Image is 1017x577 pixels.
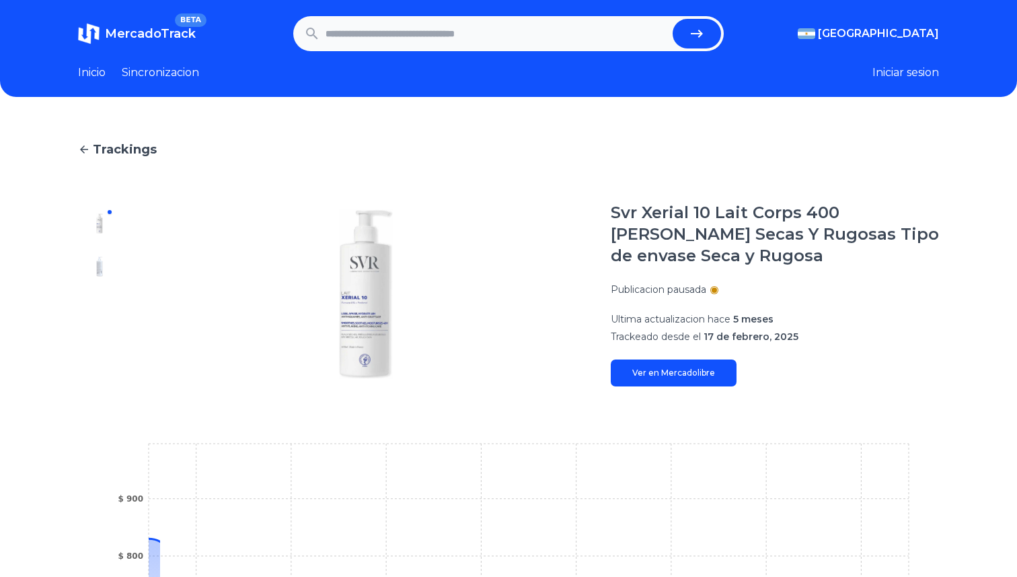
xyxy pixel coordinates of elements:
[78,23,100,44] img: MercadoTrack
[93,140,157,159] span: Trackings
[105,26,196,41] span: MercadoTrack
[118,551,143,561] tspan: $ 800
[148,202,584,386] img: Svr Xerial 10 Lait Corps 400 Ml Pieles Secas Y Rugosas Tipo de envase Seca y Rugosa
[89,213,110,234] img: Svr Xerial 10 Lait Corps 400 Ml Pieles Secas Y Rugosas Tipo de envase Seca y Rugosa
[611,360,737,386] a: Ver en Mercadolibre
[118,494,143,504] tspan: $ 900
[733,313,774,325] span: 5 meses
[78,65,106,81] a: Inicio
[611,331,701,343] span: Trackeado desde el
[704,331,798,343] span: 17 de febrero, 2025
[611,283,706,296] p: Publicacion pausada
[89,256,110,277] img: Svr Xerial 10 Lait Corps 400 Ml Pieles Secas Y Rugosas Tipo de envase Seca y Rugosa
[175,13,206,27] span: BETA
[611,202,939,267] h1: Svr Xerial 10 Lait Corps 400 [PERSON_NAME] Secas Y Rugosas Tipo de envase Seca y Rugosa
[122,65,199,81] a: Sincronizacion
[78,23,196,44] a: MercadoTrackBETA
[818,26,939,42] span: [GEOGRAPHIC_DATA]
[872,65,939,81] button: Iniciar sesion
[611,313,730,325] span: Ultima actualizacion hace
[798,28,815,39] img: Argentina
[78,140,939,159] a: Trackings
[798,26,939,42] button: [GEOGRAPHIC_DATA]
